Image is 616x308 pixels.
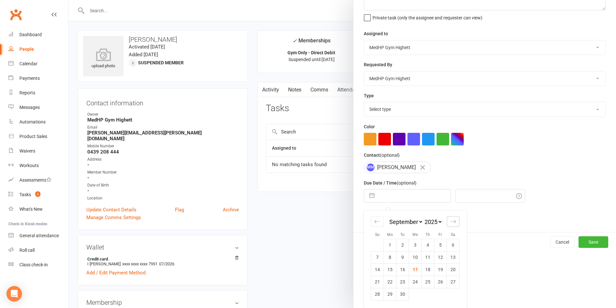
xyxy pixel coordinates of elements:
[412,232,418,237] small: We
[422,239,434,251] td: Thursday, September 4, 2025
[434,263,447,276] td: Friday, September 19, 2025
[384,251,396,263] td: Monday, September 8, 2025
[19,148,35,154] div: Waivers
[19,119,46,124] div: Automations
[8,115,68,129] a: Automations
[8,57,68,71] a: Calendar
[578,236,608,248] button: Save
[19,177,51,183] div: Assessments
[409,251,422,263] td: Wednesday, September 10, 2025
[364,61,392,68] label: Requested By
[371,251,384,263] td: Sunday, September 7, 2025
[364,179,416,186] label: Due Date / Time
[8,258,68,272] a: Class kiosk mode
[409,276,422,288] td: Wednesday, September 24, 2025
[8,187,68,202] a: Tasks 3
[380,153,400,158] small: (optional)
[8,243,68,258] a: Roll call
[371,276,384,288] td: Sunday, September 21, 2025
[8,27,68,42] a: Dashboard
[384,288,396,300] td: Monday, September 29, 2025
[19,192,31,197] div: Tasks
[447,216,459,227] div: Move forward to switch to the next month.
[19,90,35,95] div: Reports
[451,232,455,237] small: Sa
[400,232,405,237] small: Tu
[8,86,68,100] a: Reports
[8,71,68,86] a: Payments
[396,251,409,263] td: Tuesday, September 9, 2025
[447,276,459,288] td: Saturday, September 27, 2025
[6,286,22,302] div: Open Intercom Messenger
[426,232,430,237] small: Th
[364,162,431,173] div: [PERSON_NAME]
[409,263,422,276] td: Wednesday, September 17, 2025
[8,228,68,243] a: General attendance kiosk mode
[384,263,396,276] td: Monday, September 15, 2025
[396,263,409,276] td: Tuesday, September 16, 2025
[364,30,388,37] label: Assigned to
[447,263,459,276] td: Saturday, September 20, 2025
[8,144,68,158] a: Waivers
[19,134,47,139] div: Product Sales
[396,276,409,288] td: Tuesday, September 23, 2025
[447,251,459,263] td: Saturday, September 13, 2025
[364,123,375,130] label: Color
[434,251,447,263] td: Friday, September 12, 2025
[397,180,416,186] small: (optional)
[409,239,422,251] td: Wednesday, September 3, 2025
[8,6,24,23] a: Clubworx
[438,232,442,237] small: Fr
[550,236,575,248] button: Cancel
[387,232,393,237] small: Mo
[367,164,374,171] span: MM
[422,276,434,288] td: Thursday, September 25, 2025
[19,105,40,110] div: Messages
[434,276,447,288] td: Friday, September 26, 2025
[371,288,384,300] td: Sunday, September 28, 2025
[19,47,34,52] div: People
[396,288,409,300] td: Tuesday, September 30, 2025
[422,263,434,276] td: Thursday, September 18, 2025
[19,248,35,253] div: Roll call
[371,263,384,276] td: Sunday, September 14, 2025
[8,173,68,187] a: Assessments
[8,202,68,217] a: What's New
[8,42,68,57] a: People
[19,262,48,267] div: Class check-in
[364,152,400,159] label: Contact
[384,239,396,251] td: Monday, September 1, 2025
[8,100,68,115] a: Messages
[19,32,42,37] div: Dashboard
[447,239,459,251] td: Saturday, September 6, 2025
[8,158,68,173] a: Workouts
[396,239,409,251] td: Tuesday, September 2, 2025
[19,163,39,168] div: Workouts
[19,61,38,66] div: Calendar
[434,239,447,251] td: Friday, September 5, 2025
[384,276,396,288] td: Monday, September 22, 2025
[8,129,68,144] a: Product Sales
[19,76,40,81] div: Payments
[19,207,43,212] div: What's New
[371,216,384,227] div: Move backward to switch to the previous month.
[375,232,380,237] small: Su
[35,191,40,197] span: 3
[364,209,401,216] label: Email preferences
[364,92,374,99] label: Type
[364,210,467,308] div: Calendar
[422,251,434,263] td: Thursday, September 11, 2025
[19,233,59,238] div: General attendance
[373,13,482,20] span: Private task (only the assignee and requester can view)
